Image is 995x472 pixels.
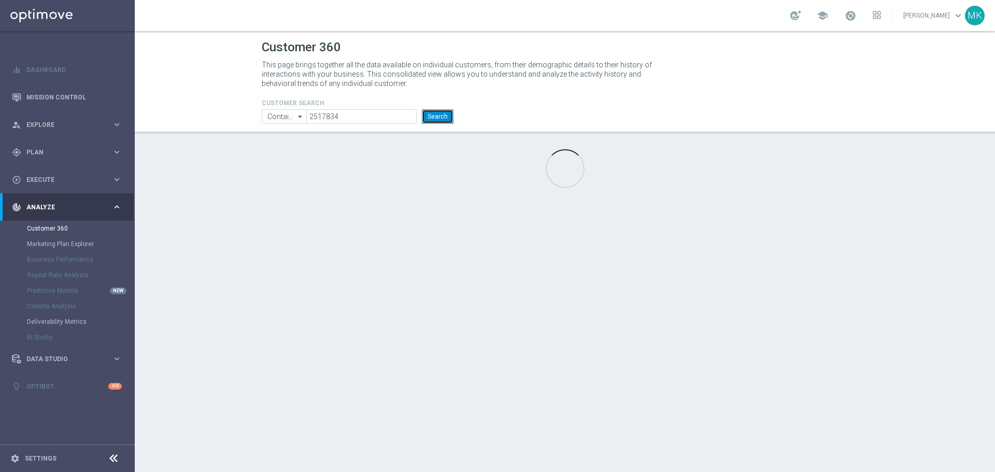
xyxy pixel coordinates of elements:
[26,56,122,83] a: Dashboard
[12,65,21,75] i: equalizer
[26,373,108,400] a: Optibot
[12,56,122,83] div: Dashboard
[108,383,122,390] div: +10
[262,60,661,88] p: This page brings together all the data available on individual customers, from their demographic ...
[262,109,306,124] input: Contains
[902,8,965,23] a: [PERSON_NAME]keyboard_arrow_down
[12,373,122,400] div: Optibot
[295,110,306,123] i: arrow_drop_down
[11,66,122,74] button: equalizer Dashboard
[12,354,112,364] div: Data Studio
[27,283,134,298] div: Predictive Models
[27,240,108,248] a: Marketing Plan Explorer
[27,267,134,283] div: Repeat Rate Analysis
[11,382,122,391] button: lightbulb Optibot +10
[26,204,112,210] span: Analyze
[26,83,122,111] a: Mission Control
[11,355,122,363] button: Data Studio keyboard_arrow_right
[26,356,112,362] span: Data Studio
[27,318,108,326] a: Deliverability Metrics
[12,203,21,212] i: track_changes
[112,202,122,212] i: keyboard_arrow_right
[422,109,453,124] button: Search
[12,382,21,391] i: lightbulb
[110,288,126,294] div: NEW
[27,314,134,330] div: Deliverability Metrics
[12,175,112,184] div: Execute
[953,10,964,21] span: keyboard_arrow_down
[112,147,122,157] i: keyboard_arrow_right
[12,148,21,157] i: gps_fixed
[10,454,20,463] i: settings
[26,177,112,183] span: Execute
[11,148,122,156] button: gps_fixed Plan keyboard_arrow_right
[26,149,112,155] span: Plan
[11,93,122,102] button: Mission Control
[112,120,122,130] i: keyboard_arrow_right
[306,109,417,124] input: Enter CID, Email, name or phone
[112,354,122,364] i: keyboard_arrow_right
[12,83,122,111] div: Mission Control
[11,203,122,211] button: track_changes Analyze keyboard_arrow_right
[12,120,112,130] div: Explore
[262,40,868,55] h1: Customer 360
[27,252,134,267] div: Business Performance
[965,6,985,25] div: MK
[817,10,828,21] span: school
[26,122,112,128] span: Explore
[27,236,134,252] div: Marketing Plan Explorer
[11,121,122,129] button: person_search Explore keyboard_arrow_right
[12,203,112,212] div: Analyze
[12,175,21,184] i: play_circle_outline
[12,148,112,157] div: Plan
[262,99,453,107] h4: CUSTOMER SEARCH
[25,455,56,462] a: Settings
[112,175,122,184] i: keyboard_arrow_right
[27,330,134,345] div: BI Studio
[27,224,108,233] a: Customer 360
[11,176,122,184] button: play_circle_outline Execute keyboard_arrow_right
[12,120,21,130] i: person_search
[27,298,134,314] div: Cohorts Analysis
[27,221,134,236] div: Customer 360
